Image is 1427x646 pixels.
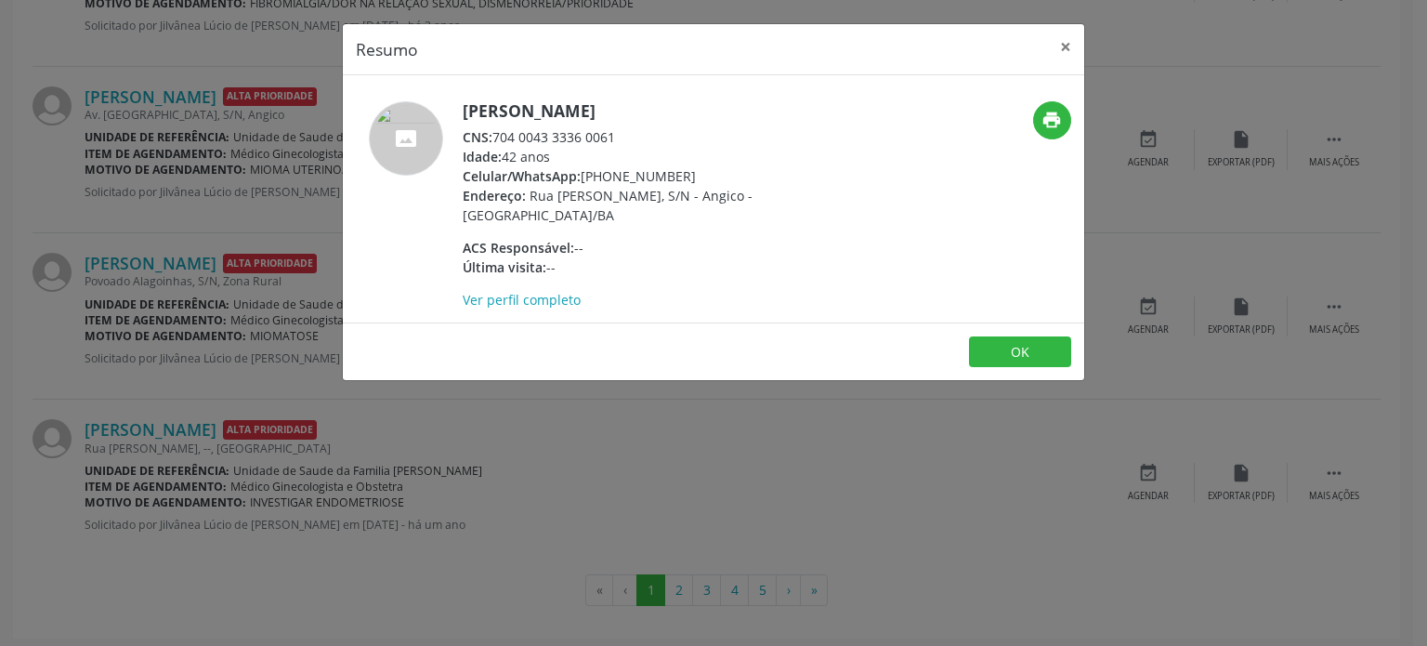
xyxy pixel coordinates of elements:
span: ACS Responsável: [463,239,574,257]
div: [PHONE_NUMBER] [463,166,824,186]
i: print [1041,110,1062,130]
span: Última visita: [463,258,546,276]
div: 42 anos [463,147,824,166]
h5: Resumo [356,37,418,61]
span: Celular/WhatsApp: [463,167,581,185]
div: -- [463,238,824,257]
span: Idade: [463,148,502,165]
div: 704 0043 3336 0061 [463,127,824,147]
div: -- [463,257,824,277]
img: accompaniment [369,101,443,176]
span: Rua [PERSON_NAME], S/N - Angico - [GEOGRAPHIC_DATA]/BA [463,187,753,224]
h5: [PERSON_NAME] [463,101,824,121]
button: Close [1047,24,1084,70]
span: CNS: [463,128,492,146]
a: Ver perfil completo [463,291,581,309]
span: Endereço: [463,187,526,204]
button: OK [969,336,1071,368]
button: print [1033,101,1071,139]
